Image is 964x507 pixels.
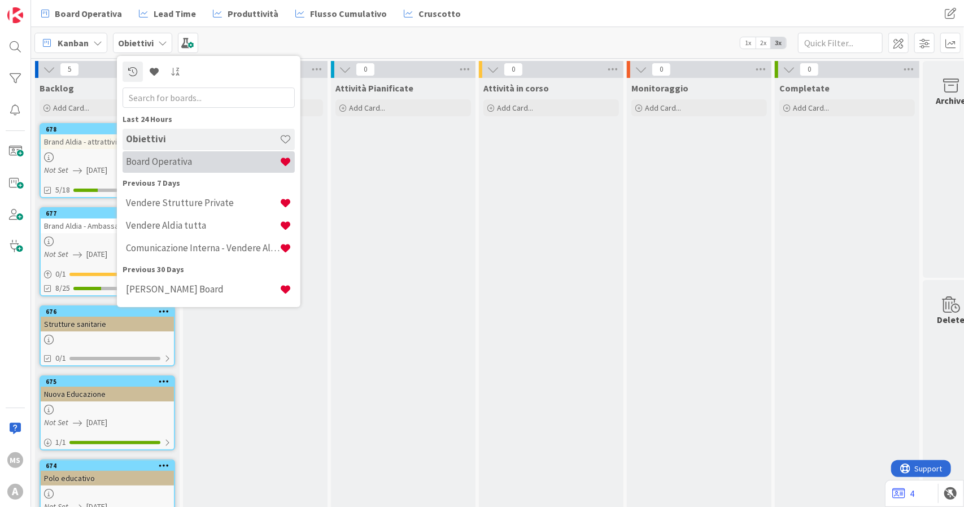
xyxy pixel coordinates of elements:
a: Cruscotto [397,3,468,24]
div: 677 [46,209,174,217]
h4: Vendere Aldia tutta [126,220,280,231]
div: A [7,484,23,500]
div: Previous 30 Days [123,264,295,276]
span: Attività Pianificate [335,82,413,94]
span: 0 [800,63,819,76]
span: [DATE] [86,164,107,176]
h4: Vendere Strutture Private [126,197,280,208]
span: Lead Time [154,7,196,20]
span: Add Card... [645,103,681,113]
span: 3x [771,37,786,49]
span: Add Card... [349,103,385,113]
a: 4 [892,487,914,500]
span: 0/1 [55,352,66,364]
span: 0 [504,63,523,76]
span: 0 [652,63,671,76]
div: Brand Aldia - attrattività [41,134,174,149]
input: Quick Filter... [798,33,883,53]
div: 1/1 [41,435,174,449]
span: 1 / 1 [55,436,66,448]
span: Support [24,2,51,15]
div: 676 [46,308,174,316]
img: Visit kanbanzone.com [7,7,23,23]
div: 0/1 [41,267,174,281]
span: Add Card... [497,103,533,113]
a: Lead Time [132,3,203,24]
a: Flusso Cumulativo [289,3,394,24]
h4: Obiettivi [126,133,280,145]
span: Kanban [58,36,89,50]
span: [DATE] [86,417,107,429]
span: 2x [756,37,771,49]
span: 0 / 1 [55,268,66,280]
div: 675 [41,377,174,387]
div: 674 [46,462,174,470]
div: Previous 7 Days [123,177,295,189]
span: Attività in corso [483,82,549,94]
div: 677 [41,208,174,218]
h4: Comunicazione Interna - Vendere Aldia ai soci [126,242,280,253]
b: Obiettivi [118,37,154,49]
span: 5/18 [55,184,70,196]
span: Cruscotto [418,7,461,20]
h4: Board Operativa [126,156,280,167]
div: MS [7,452,23,468]
div: 678Brand Aldia - attrattività [41,124,174,149]
span: 1x [740,37,756,49]
i: Not Set [44,165,68,175]
span: Add Card... [53,103,89,113]
span: Produttività [228,7,278,20]
i: Not Set [44,417,68,427]
a: Board Operativa [34,3,129,24]
input: Search for boards... [123,88,295,108]
div: 674Polo educativo [41,461,174,486]
span: 5 [60,63,79,76]
a: Produttività [206,3,285,24]
i: Not Set [44,249,68,259]
div: 675 [46,378,174,386]
span: Backlog [40,82,74,94]
span: 0 [356,63,375,76]
div: 678 [46,125,174,133]
div: Nuova Educazione [41,387,174,401]
h4: [PERSON_NAME] Board [126,283,280,295]
span: Completate [779,82,830,94]
div: 678 [41,124,174,134]
div: 675Nuova Educazione [41,377,174,401]
div: 676 [41,307,174,317]
span: Monitoraggio [631,82,688,94]
span: Add Card... [793,103,829,113]
div: Polo educativo [41,471,174,486]
div: Last 24 Hours [123,113,295,125]
div: 677Brand Aldia - Ambassador [41,208,174,233]
span: 8/25 [55,282,70,294]
span: Board Operativa [55,7,122,20]
div: Brand Aldia - Ambassador [41,218,174,233]
span: Flusso Cumulativo [310,7,387,20]
div: Strutture sanitarie [41,317,174,331]
div: 674 [41,461,174,471]
span: [DATE] [86,248,107,260]
div: 676Strutture sanitarie [41,307,174,331]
